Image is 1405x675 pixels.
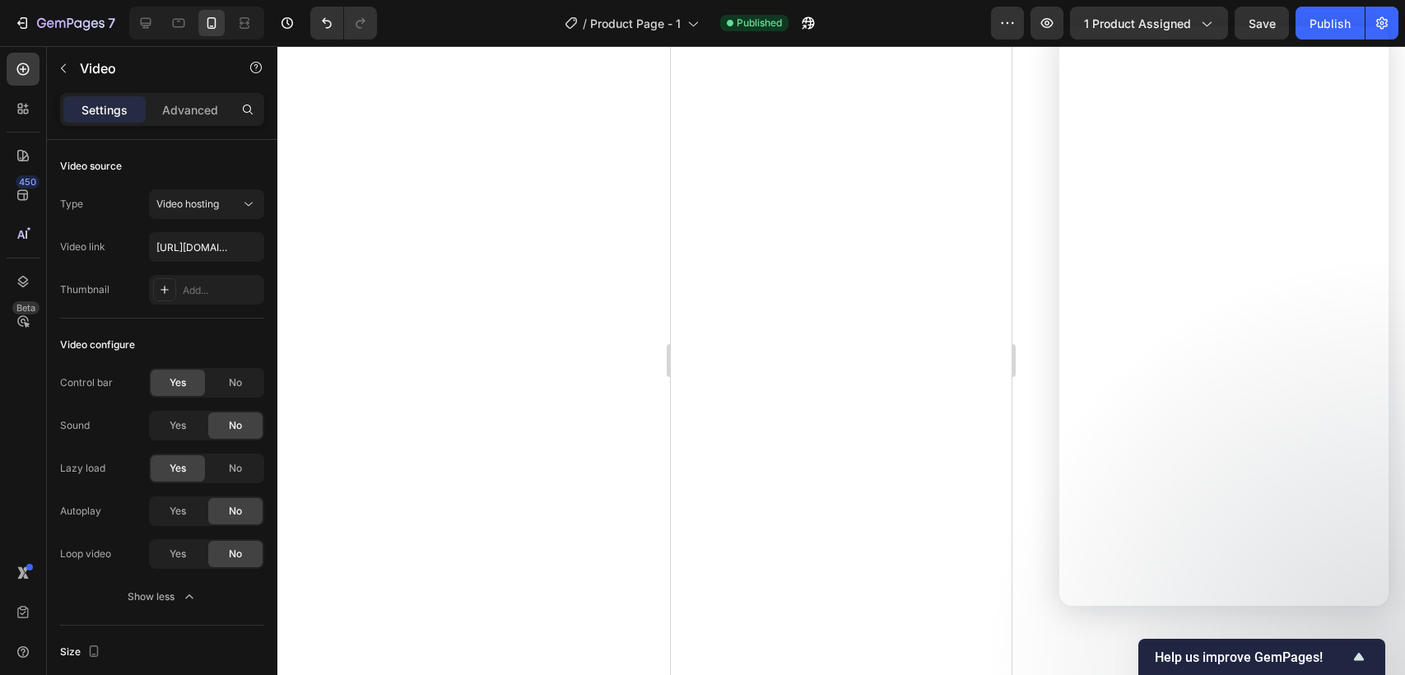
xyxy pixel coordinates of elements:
[149,232,264,262] input: Insert video url here
[229,461,242,476] span: No
[60,197,83,212] div: Type
[60,547,111,561] div: Loop video
[229,418,242,433] span: No
[60,240,105,254] div: Video link
[128,589,198,605] div: Show less
[1059,26,1389,606] iframe: Intercom live chat
[1296,7,1365,40] button: Publish
[149,189,264,219] button: Video hosting
[170,375,186,390] span: Yes
[1155,649,1349,665] span: Help us improve GemPages!
[12,301,40,314] div: Beta
[229,375,242,390] span: No
[7,7,123,40] button: 7
[80,58,220,78] p: Video
[170,418,186,433] span: Yes
[81,101,128,119] p: Settings
[1249,16,1276,30] span: Save
[170,461,186,476] span: Yes
[1235,7,1289,40] button: Save
[737,16,782,30] span: Published
[156,198,219,210] span: Video hosting
[1155,647,1369,667] button: Show survey - Help us improve GemPages!
[170,547,186,561] span: Yes
[60,504,101,519] div: Autoplay
[590,15,681,32] span: Product Page - 1
[60,641,104,663] div: Size
[1084,15,1191,32] span: 1 product assigned
[1349,594,1389,634] iframe: Intercom live chat
[16,175,40,189] div: 450
[1070,7,1228,40] button: 1 product assigned
[108,13,115,33] p: 7
[183,283,260,298] div: Add...
[60,159,122,174] div: Video source
[229,504,242,519] span: No
[60,337,135,352] div: Video configure
[60,418,90,433] div: Sound
[162,101,218,119] p: Advanced
[170,504,186,519] span: Yes
[60,282,109,297] div: Thumbnail
[60,375,113,390] div: Control bar
[1310,15,1351,32] div: Publish
[583,15,587,32] span: /
[671,46,1012,675] iframe: Design area
[60,461,105,476] div: Lazy load
[60,582,264,612] button: Show less
[310,7,377,40] div: Undo/Redo
[229,547,242,561] span: No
